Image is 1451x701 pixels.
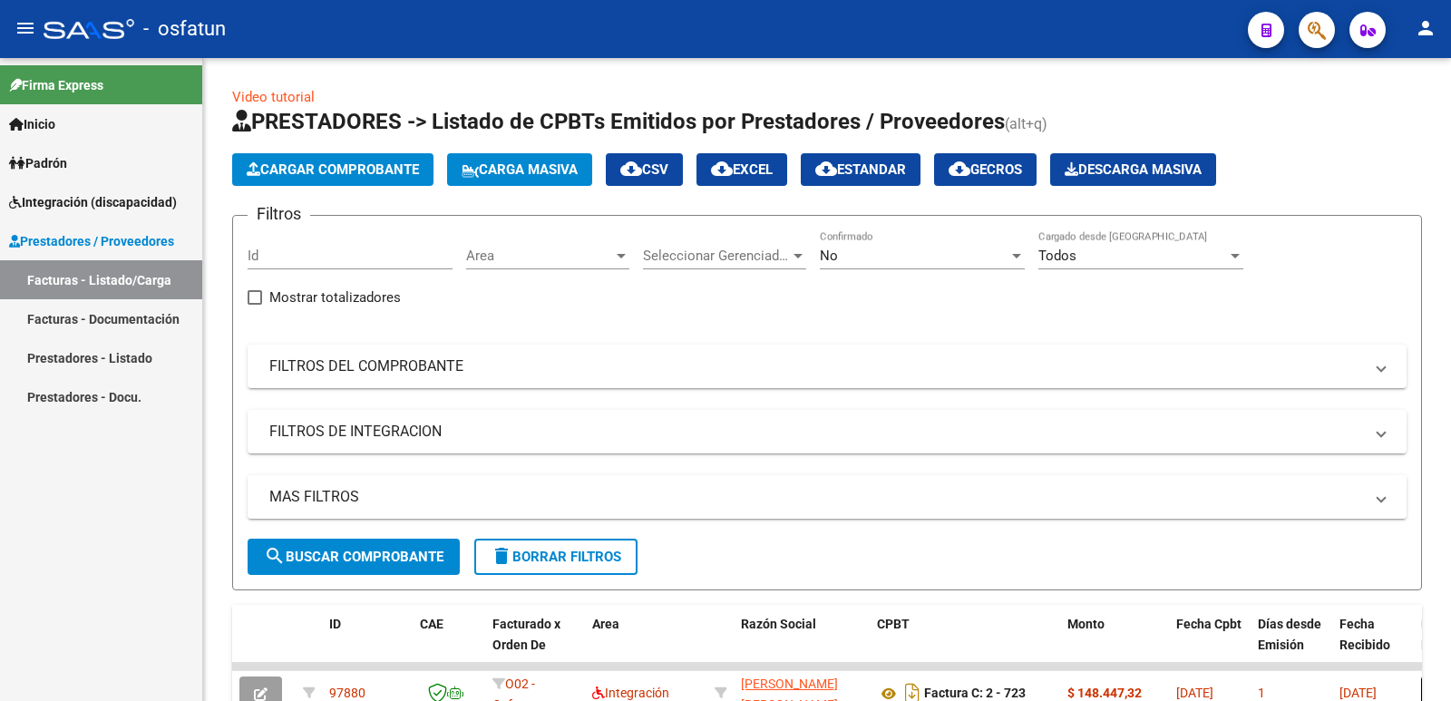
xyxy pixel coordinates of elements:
datatable-header-cell: Facturado x Orden De [485,605,585,685]
mat-icon: cloud_download [711,158,733,180]
span: Carga Masiva [462,161,578,178]
button: Borrar Filtros [474,539,638,575]
span: Monto [1067,617,1105,631]
button: Estandar [801,153,920,186]
span: Area [592,617,619,631]
datatable-header-cell: CPBT [870,605,1060,685]
span: Borrar Filtros [491,549,621,565]
app-download-masive: Descarga masiva de comprobantes (adjuntos) [1050,153,1216,186]
datatable-header-cell: ID [322,605,413,685]
span: Prestadores / Proveedores [9,231,174,251]
span: Fecha Cpbt [1176,617,1242,631]
mat-icon: menu [15,17,36,39]
span: [DATE] [1176,686,1213,700]
span: Seleccionar Gerenciador [643,248,790,264]
mat-icon: cloud_download [949,158,970,180]
span: ID [329,617,341,631]
button: Buscar Comprobante [248,539,460,575]
button: Cargar Comprobante [232,153,433,186]
datatable-header-cell: Monto [1060,605,1169,685]
span: Mostrar totalizadores [269,287,401,308]
span: Padrón [9,153,67,173]
button: EXCEL [696,153,787,186]
span: (alt+q) [1005,115,1047,132]
mat-icon: person [1415,17,1436,39]
mat-expansion-panel-header: FILTROS DE INTEGRACION [248,410,1407,453]
span: PRESTADORES -> Listado de CPBTs Emitidos por Prestadores / Proveedores [232,109,1005,134]
button: Carga Masiva [447,153,592,186]
span: Firma Express [9,75,103,95]
button: CSV [606,153,683,186]
span: Razón Social [741,617,816,631]
span: Cargar Comprobante [247,161,419,178]
datatable-header-cell: Razón Social [734,605,870,685]
span: EXCEL [711,161,773,178]
datatable-header-cell: CAE [413,605,485,685]
mat-panel-title: FILTROS DE INTEGRACION [269,422,1363,442]
span: [DATE] [1339,686,1377,700]
span: Descarga Masiva [1065,161,1202,178]
a: Video tutorial [232,89,315,105]
span: Integración [592,686,669,700]
datatable-header-cell: Area [585,605,707,685]
mat-icon: delete [491,545,512,567]
span: Buscar Comprobante [264,549,443,565]
mat-icon: cloud_download [620,158,642,180]
h3: Filtros [248,201,310,227]
span: CPBT [877,617,910,631]
strong: $ 148.447,32 [1067,686,1142,700]
span: Facturado x Orden De [492,617,560,652]
button: Gecros [934,153,1037,186]
datatable-header-cell: Días desde Emisión [1251,605,1332,685]
span: Días desde Emisión [1258,617,1321,652]
strong: Factura C: 2 - 723 [924,686,1026,701]
iframe: Intercom live chat [1389,639,1433,683]
span: Inicio [9,114,55,134]
span: No [820,248,838,264]
datatable-header-cell: Fecha Recibido [1332,605,1414,685]
span: - osfatun [143,9,226,49]
datatable-header-cell: Fecha Cpbt [1169,605,1251,685]
mat-icon: cloud_download [815,158,837,180]
mat-icon: search [264,545,286,567]
span: 1 [1258,686,1265,700]
span: Fecha Recibido [1339,617,1390,652]
span: Gecros [949,161,1022,178]
span: Todos [1038,248,1076,264]
span: Area [466,248,613,264]
mat-panel-title: MAS FILTROS [269,487,1363,507]
span: Estandar [815,161,906,178]
button: Descarga Masiva [1050,153,1216,186]
mat-expansion-panel-header: MAS FILTROS [248,475,1407,519]
span: 97880 [329,686,365,700]
span: CAE [420,617,443,631]
mat-expansion-panel-header: FILTROS DEL COMPROBANTE [248,345,1407,388]
mat-panel-title: FILTROS DEL COMPROBANTE [269,356,1363,376]
span: Integración (discapacidad) [9,192,177,212]
span: CSV [620,161,668,178]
